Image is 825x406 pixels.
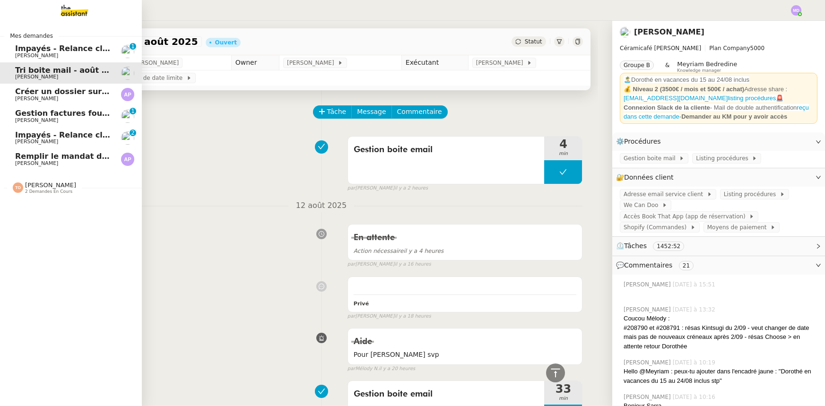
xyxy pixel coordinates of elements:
[476,58,527,68] span: [PERSON_NAME]
[347,365,416,373] small: Mélody N.
[15,95,58,102] span: [PERSON_NAME]
[121,110,134,123] img: users%2F9mvJqJUvllffspLsQzytnd0Nt4c2%2Favatar%2F82da88e3-d90d-4e39-b37d-dcb7941179ae
[634,27,704,36] a: [PERSON_NAME]
[231,55,279,70] td: Owner
[624,393,673,401] span: [PERSON_NAME]
[347,184,356,192] span: par
[624,212,749,221] span: Accès Book That App (app de réserrvation)
[354,248,404,254] span: Action nécessaire
[397,106,442,117] span: Commentaire
[681,113,787,120] strong: Demander au KM pour y avoir accès
[401,55,468,70] td: Exécutant
[710,104,797,111] span: - Mail de double authentification
[357,106,386,117] span: Message
[394,260,431,268] span: il y a 16 heures
[287,58,338,68] span: [PERSON_NAME]
[354,387,539,401] span: Gestion boite email
[525,38,542,45] span: Statut
[15,87,137,96] span: Créer un dossier sur le drive
[347,184,428,192] small: [PERSON_NAME]
[673,280,717,289] span: [DATE] à 15:51
[347,260,356,268] span: par
[616,242,692,250] span: ⏲️
[624,173,674,181] span: Données client
[354,337,372,346] span: Aide
[677,68,721,73] span: Knowledge manager
[15,117,58,123] span: [PERSON_NAME]
[130,43,136,50] nz-badge-sup: 1
[121,88,134,101] img: svg
[679,261,694,270] nz-tag: 21
[624,104,710,111] strong: Connexion Slack de la cliente
[624,367,817,385] div: Hello @Meyriam : peux-tu ajouter dans l'encadré jaune : "Dorothé en vacances du 15 au 24/08 inclu...
[709,45,750,52] span: Plan Company
[624,76,749,83] span: 🏝️Dorothé en vacances du 15 au 24/08 inclus
[624,305,673,314] span: [PERSON_NAME]
[544,395,582,403] span: min
[15,138,58,145] span: [PERSON_NAME]
[121,153,134,166] img: svg
[121,67,134,80] img: users%2F9mvJqJUvllffspLsQzytnd0Nt4c2%2Favatar%2F82da88e3-d90d-4e39-b37d-dcb7941179ae
[354,349,577,360] span: Pour [PERSON_NAME] svp
[394,312,431,320] span: il y a 18 heures
[624,86,744,93] strong: 💰 Niveau 2 (3500€ / mois et 500€ / achat)
[728,95,776,102] a: listing procédures
[544,383,582,395] span: 33
[612,132,825,151] div: ⚙️Procédures
[616,136,665,147] span: ⚙️
[15,152,164,161] span: Remplir le mandat de prélèvement
[624,358,673,367] span: [PERSON_NAME]
[132,73,186,83] span: Pas de date limite
[544,150,582,158] span: min
[391,105,448,119] button: Commentaire
[394,184,428,192] span: il y a 2 heures
[121,45,134,58] img: users%2FlYQRlXr5PqQcMLrwReJQXYQRRED2%2Favatar%2F8da5697c-73dd-43c4-b23a-af95f04560b4
[4,31,59,41] span: Mes demandes
[215,40,237,45] div: Ouvert
[776,95,783,102] span: 🚨
[791,5,801,16] img: svg
[351,105,391,119] button: Message
[696,154,752,163] span: Listing procédures
[653,242,684,251] nz-tag: 1452:52
[15,74,58,80] span: [PERSON_NAME]
[354,233,395,242] span: En attente
[612,256,825,275] div: 💬Commentaires 21
[327,106,347,117] span: Tâche
[15,44,156,53] span: Impayés - Relance client - [DATE]
[724,190,780,199] span: Listing procédures
[620,60,654,70] nz-tag: Groupe B
[130,108,136,114] nz-badge-sup: 1
[616,261,697,269] span: 💬
[612,237,825,255] div: ⏲️Tâches 1452:52
[624,200,662,210] span: We Can Doo
[25,181,76,189] span: [PERSON_NAME]
[677,60,737,73] app-user-label: Knowledge manager
[13,182,23,193] img: svg
[313,105,352,119] button: Tâche
[673,393,717,401] span: [DATE] à 10:16
[624,280,673,289] span: [PERSON_NAME]
[624,314,817,323] div: Coucou Mélody :
[15,160,58,166] span: [PERSON_NAME]
[624,154,679,163] span: Gestion boite mail
[750,45,765,52] span: 5000
[131,43,135,52] p: 1
[624,138,661,145] span: Procédures
[673,358,717,367] span: [DATE] à 10:19
[544,138,582,150] span: 4
[15,66,122,75] span: Tri boite mail - août 2025
[379,365,415,373] span: il y a 20 heures
[131,108,135,116] p: 1
[707,223,770,232] span: Moyens de paiement
[15,109,330,118] span: Gestion factures fournisseurs (virement) via [GEOGRAPHIC_DATA]- [DATE]
[347,312,431,320] small: [PERSON_NAME]
[15,52,58,59] span: [PERSON_NAME]
[132,58,179,68] span: [PERSON_NAME]
[131,130,135,138] p: 2
[677,60,737,68] span: Meyriam Bedredine
[288,199,354,212] span: 12 août 2025
[624,261,672,269] span: Commentaires
[624,95,728,102] a: [EMAIL_ADDRESS][DOMAIN_NAME]
[354,301,369,307] b: Privé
